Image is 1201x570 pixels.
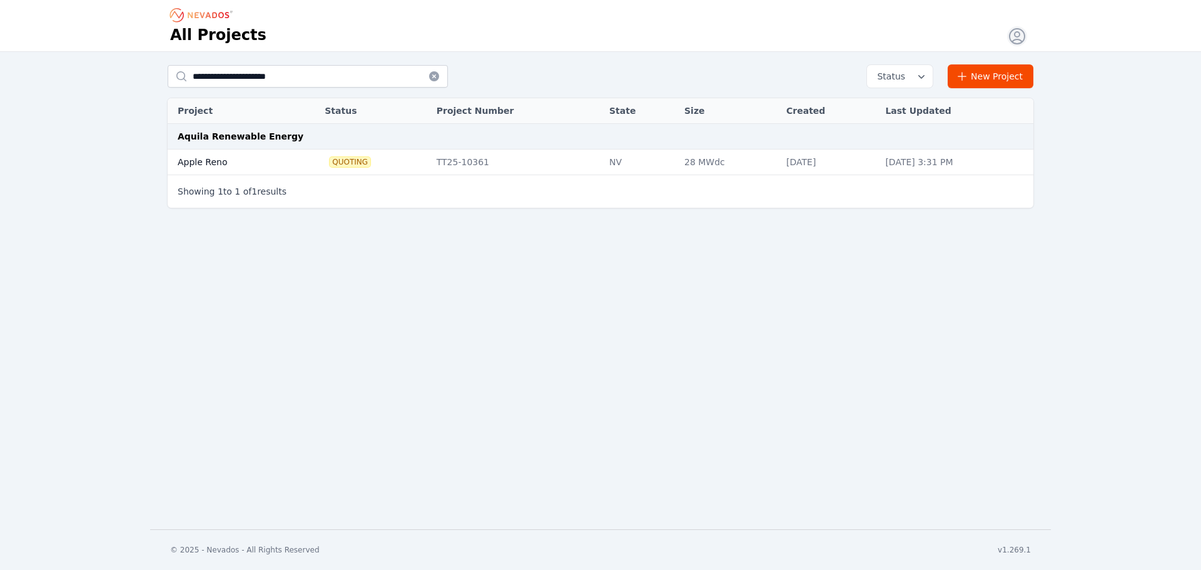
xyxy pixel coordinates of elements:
[867,65,933,88] button: Status
[998,545,1031,555] div: v1.269.1
[678,98,780,124] th: Size
[879,98,1033,124] th: Last Updated
[780,98,879,124] th: Created
[168,124,1033,150] td: Aquila Renewable Energy
[168,150,1033,175] tr: Apple RenoQuotingTT25-10361NV28 MWdc[DATE][DATE] 3:31 PM
[780,150,879,175] td: [DATE]
[170,25,266,45] h1: All Projects
[235,186,240,196] span: 1
[170,5,236,25] nav: Breadcrumb
[430,98,603,124] th: Project Number
[170,545,320,555] div: © 2025 - Nevados - All Rights Reserved
[879,150,1033,175] td: [DATE] 3:31 PM
[251,186,257,196] span: 1
[168,98,295,124] th: Project
[603,98,678,124] th: State
[430,150,603,175] td: TT25-10361
[872,70,905,83] span: Status
[678,150,780,175] td: 28 MWdc
[330,157,370,167] span: Quoting
[318,98,430,124] th: Status
[948,64,1033,88] a: New Project
[218,186,223,196] span: 1
[168,150,295,175] td: Apple Reno
[603,150,678,175] td: NV
[178,185,286,198] p: Showing to of results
